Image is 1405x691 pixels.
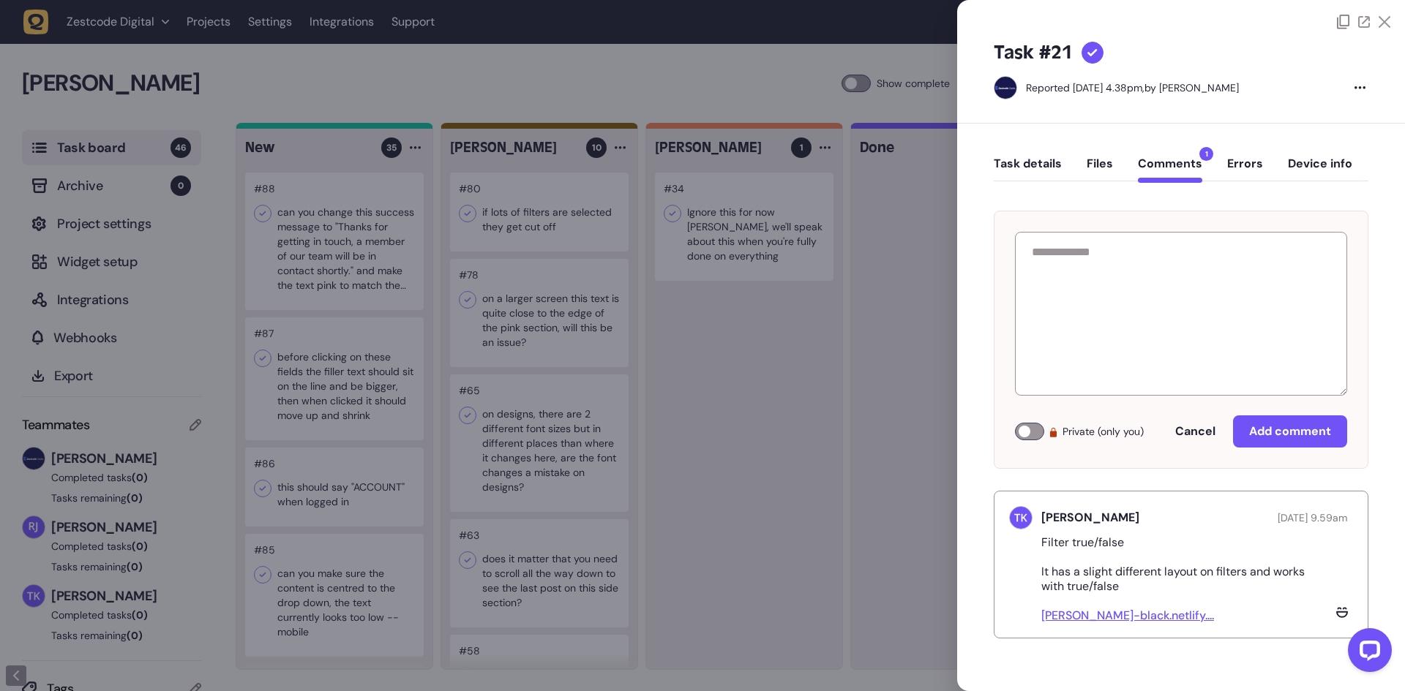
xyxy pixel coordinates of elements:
button: Comments [1138,156,1202,183]
button: Cancel [1161,417,1230,446]
button: Add comment [1233,415,1347,448]
span: Private (only you) [1063,423,1144,440]
span: Add comment [1249,423,1331,439]
button: Device info [1288,156,1352,183]
button: Files [1087,156,1113,183]
img: Harry Robinson [994,77,1016,99]
div: Reported [DATE] 4.38pm, [1026,81,1144,94]
h5: [PERSON_NAME] [1041,510,1139,525]
button: Errors [1227,156,1263,183]
p: Filter true/false It has a slight different layout on filters and works with true/false [1041,535,1331,623]
span: 1 [1199,147,1213,161]
span: Cancel [1175,423,1215,439]
iframe: LiveChat chat widget [1336,622,1398,684]
span: [DATE] 9.59am [1278,511,1347,524]
div: by [PERSON_NAME] [1026,80,1239,95]
a: [PERSON_NAME]-black.netlify.... [1041,608,1214,623]
h5: Task #21 [994,41,1073,64]
button: Task details [994,156,1062,183]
